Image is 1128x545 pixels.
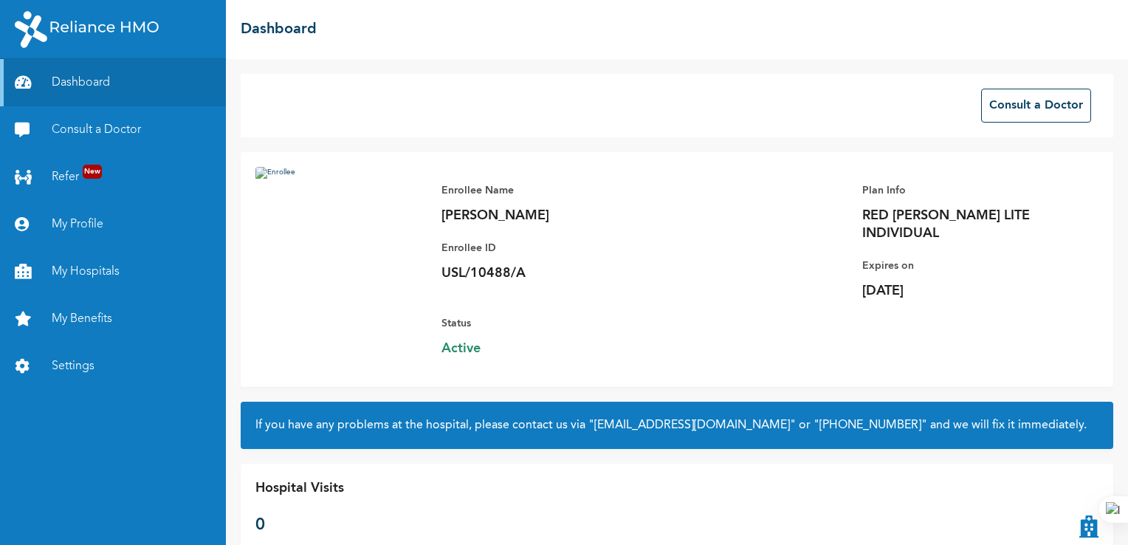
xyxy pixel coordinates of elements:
p: USL/10488/A [441,264,648,282]
img: Enrollee [255,167,427,344]
p: [DATE] [862,282,1069,300]
p: Status [441,315,648,332]
span: Active [441,340,648,357]
a: "[PHONE_NUMBER]" [814,419,927,431]
p: Enrollee Name [441,182,648,199]
p: 0 [255,513,344,538]
a: "[EMAIL_ADDRESS][DOMAIN_NAME]" [588,419,796,431]
p: Enrollee ID [441,239,648,257]
span: New [83,165,102,179]
p: Expires on [862,257,1069,275]
button: Consult a Doctor [981,89,1091,123]
p: RED [PERSON_NAME] LITE INDIVIDUAL [862,207,1069,242]
p: Plan Info [862,182,1069,199]
p: [PERSON_NAME] [441,207,648,224]
h2: Dashboard [241,18,317,41]
h2: If you have any problems at the hospital, please contact us via or and we will fix it immediately. [255,417,1098,434]
p: Hospital Visits [255,479,344,498]
img: RelianceHMO's Logo [15,11,159,48]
